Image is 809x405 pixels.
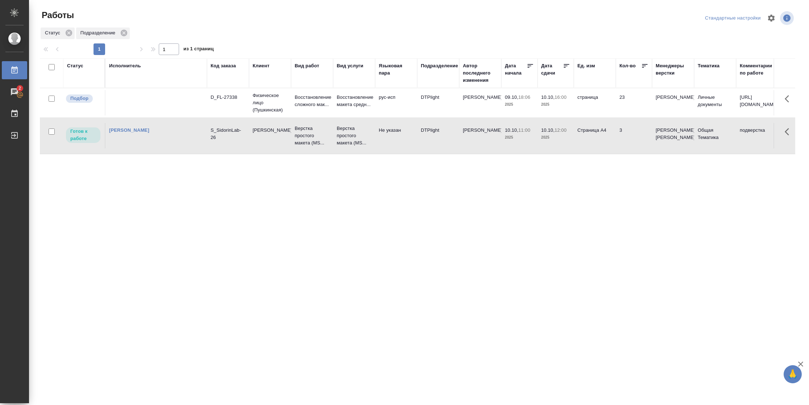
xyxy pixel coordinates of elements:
[541,134,570,141] p: 2025
[703,13,763,24] div: split button
[211,94,245,101] div: D_FL-27338
[505,94,518,100] p: 09.10,
[616,123,652,148] td: 3
[505,62,527,77] div: Дата начала
[740,127,775,134] p: подверстка
[459,123,501,148] td: [PERSON_NAME]
[784,365,802,383] button: 🙏
[763,9,780,27] span: Настроить таблицу
[505,101,534,108] p: 2025
[577,62,595,69] div: Ед. изм
[70,95,88,102] p: Подбор
[656,127,690,141] p: [PERSON_NAME], [PERSON_NAME]
[417,123,459,148] td: DTPlight
[574,90,616,115] td: страница
[253,92,287,114] p: Физическое лицо (Пушкинская)
[45,29,63,37] p: Статус
[375,123,417,148] td: Не указан
[505,127,518,133] p: 10.10,
[616,90,652,115] td: 23
[65,94,101,104] div: Можно подбирать исполнителей
[518,94,530,100] p: 18:06
[780,123,798,140] button: Здесь прячутся важные кнопки
[109,127,149,133] a: [PERSON_NAME]
[375,90,417,115] td: рус-исп
[183,45,214,55] span: из 1 страниц
[41,28,75,39] div: Статус
[459,90,501,115] td: [PERSON_NAME]
[505,134,534,141] p: 2025
[574,123,616,148] td: Страница А4
[698,127,733,141] p: Общая Тематика
[698,62,719,69] div: Тематика
[541,94,555,100] p: 10.10,
[698,94,733,108] p: Личные документы
[337,62,364,69] div: Вид услуги
[76,28,130,39] div: Подразделение
[740,62,775,77] div: Комментарии по работе
[555,127,567,133] p: 12:00
[379,62,414,77] div: Языковая пара
[2,83,27,101] a: 2
[295,94,329,108] p: Восстановление сложного мак...
[518,127,530,133] p: 11:00
[417,90,459,115] td: DTPlight
[421,62,458,69] div: Подразделение
[211,127,245,141] div: S_SidorinLab-26
[780,90,798,107] button: Здесь прячутся важные кнопки
[337,125,372,147] p: Верстка простого макета (MS...
[14,85,25,92] span: 2
[541,101,570,108] p: 2025
[295,125,329,147] p: Верстка простого макета (MS...
[211,62,236,69] div: Код заказа
[555,94,567,100] p: 16:00
[253,62,269,69] div: Клиент
[541,62,563,77] div: Дата сдачи
[656,94,690,101] p: [PERSON_NAME]
[80,29,118,37] p: Подразделение
[337,94,372,108] p: Восстановление макета средн...
[463,62,498,84] div: Автор последнего изменения
[253,127,287,134] p: [PERSON_NAME]
[67,62,83,69] div: Статус
[780,11,795,25] span: Посмотреть информацию
[70,128,96,142] p: Готов к работе
[740,94,775,108] p: [URL][DOMAIN_NAME]..
[65,127,101,144] div: Исполнитель может приступить к работе
[295,62,319,69] div: Вид работ
[40,9,74,21] span: Работы
[619,62,636,69] div: Кол-во
[787,367,799,382] span: 🙏
[109,62,141,69] div: Исполнитель
[656,62,690,77] div: Менеджеры верстки
[541,127,555,133] p: 10.10,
